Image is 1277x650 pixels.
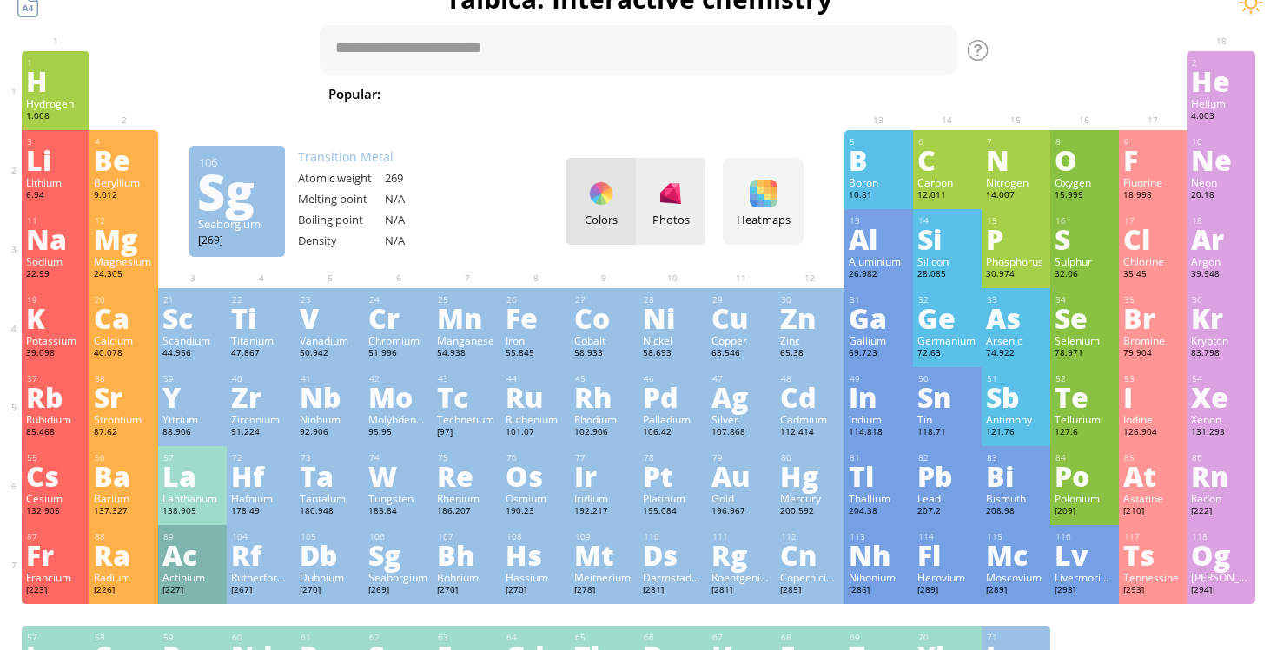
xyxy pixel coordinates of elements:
[94,146,154,174] div: Be
[712,452,771,463] div: 79
[26,505,86,519] div: 132.905
[1192,452,1251,463] div: 86
[643,383,703,410] div: Pd
[917,304,977,332] div: Ge
[506,383,566,410] div: Ru
[300,462,360,489] div: Ta
[643,426,703,440] div: 106.42
[849,146,909,174] div: B
[1123,333,1183,347] div: Bromine
[849,491,909,505] div: Thallium
[1055,412,1115,426] div: Tellurium
[231,462,291,489] div: Hf
[506,294,566,305] div: 26
[162,426,222,440] div: 88.906
[849,254,909,268] div: Aluminium
[769,94,774,105] sub: 2
[987,215,1046,227] div: 15
[643,304,703,332] div: Ni
[631,83,692,104] span: H SO
[1055,225,1115,253] div: S
[575,294,634,305] div: 27
[1123,225,1183,253] div: Cl
[986,412,1046,426] div: Antimony
[298,170,385,186] div: Atomic weight
[1055,462,1115,489] div: Po
[849,189,909,203] div: 10.81
[711,383,771,410] div: Ag
[506,426,566,440] div: 101.07
[198,233,276,246] div: [269]
[918,294,977,305] div: 32
[26,96,86,110] div: Hydrogen
[849,333,909,347] div: Gallium
[1055,347,1115,361] div: 78.971
[987,294,1046,305] div: 33
[162,333,222,347] div: Scandium
[298,148,472,165] div: Transition Metal
[26,67,86,95] div: H
[1191,491,1251,505] div: Radon
[385,191,472,207] div: N/A
[575,373,634,384] div: 45
[95,452,154,463] div: 56
[197,177,275,205] div: Sg
[1191,254,1251,268] div: Argon
[26,426,86,440] div: 85.468
[1055,373,1115,384] div: 52
[26,268,86,282] div: 22.99
[1055,304,1115,332] div: Se
[1055,136,1115,148] div: 8
[94,491,154,505] div: Barium
[94,189,154,203] div: 9.012
[643,491,703,505] div: Platinum
[917,254,977,268] div: Silicon
[917,462,977,489] div: Pb
[1191,268,1251,282] div: 39.948
[1191,426,1251,440] div: 131.293
[26,225,86,253] div: Na
[300,347,360,361] div: 50.942
[1055,383,1115,410] div: Te
[301,373,360,384] div: 41
[711,426,771,440] div: 107.868
[986,347,1046,361] div: 74.922
[918,452,977,463] div: 82
[1055,452,1115,463] div: 84
[1124,294,1183,305] div: 35
[437,491,497,505] div: Rhenium
[231,412,291,426] div: Zirconium
[512,83,570,104] span: Water
[1191,412,1251,426] div: Xenon
[574,462,634,489] div: Ir
[328,83,394,107] div: Popular:
[1123,268,1183,282] div: 35.45
[368,333,428,347] div: Chromium
[163,294,222,305] div: 21
[198,216,276,232] div: Seaborgium
[1191,347,1251,361] div: 83.798
[1123,383,1183,410] div: I
[1123,412,1183,426] div: Iodine
[1055,215,1115,227] div: 16
[231,347,291,361] div: 47.867
[986,383,1046,410] div: Sb
[298,233,385,248] div: Density
[986,426,1046,440] div: 121.76
[711,412,771,426] div: Silver
[1123,462,1183,489] div: At
[94,254,154,268] div: Magnesium
[163,452,222,463] div: 57
[1123,491,1183,505] div: Astatine
[94,175,154,189] div: Beryllium
[1191,225,1251,253] div: Ar
[231,383,291,410] div: Zr
[727,212,799,227] div: Heatmaps
[781,294,840,305] div: 30
[162,304,222,332] div: Sc
[711,347,771,361] div: 63.546
[1055,333,1115,347] div: Selenium
[1123,347,1183,361] div: 79.904
[385,233,472,248] div: N/A
[369,452,428,463] div: 74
